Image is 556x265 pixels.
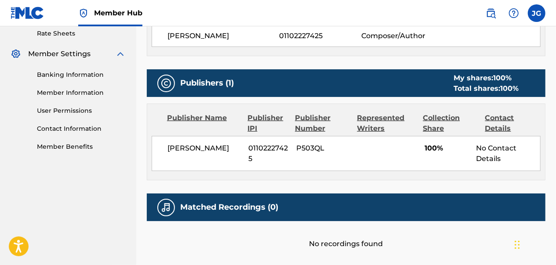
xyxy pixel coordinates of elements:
[476,143,540,164] div: No Contact Details
[423,113,478,134] div: Collection Share
[357,113,417,134] div: Represented Writers
[509,8,519,18] img: help
[295,113,350,134] div: Publisher Number
[180,202,278,212] h5: Matched Recordings (0)
[493,74,512,82] span: 100 %
[249,143,290,164] span: 01102227425
[361,31,436,41] span: Composer/Author
[37,29,126,38] a: Rate Sheets
[482,4,500,22] a: Public Search
[37,106,126,115] a: User Permissions
[167,143,242,154] span: [PERSON_NAME]
[37,88,126,97] a: Member Information
[486,8,496,18] img: search
[454,73,519,83] div: My shares:
[454,83,519,94] div: Total shares:
[115,49,126,59] img: expand
[485,113,541,134] div: Contact Details
[11,49,21,59] img: Member Settings
[78,8,89,18] img: Top Rightsholder
[279,31,361,41] span: 01102227425
[515,232,520,258] div: Drag
[161,78,171,89] img: Publishers
[167,31,279,41] span: [PERSON_NAME]
[161,202,171,213] img: Matched Recordings
[37,124,126,133] a: Contact Information
[296,143,352,154] span: P503QL
[528,4,545,22] div: User Menu
[147,221,545,249] div: No recordings found
[247,113,288,134] div: Publisher IPI
[180,78,234,88] h5: Publishers (1)
[505,4,523,22] div: Help
[167,113,241,134] div: Publisher Name
[37,70,126,79] a: Banking Information
[500,84,519,93] span: 100 %
[94,8,142,18] span: Member Hub
[425,143,470,154] span: 100%
[37,142,126,151] a: Member Benefits
[11,7,44,19] img: MLC Logo
[512,223,556,265] iframe: Chat Widget
[28,49,91,59] span: Member Settings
